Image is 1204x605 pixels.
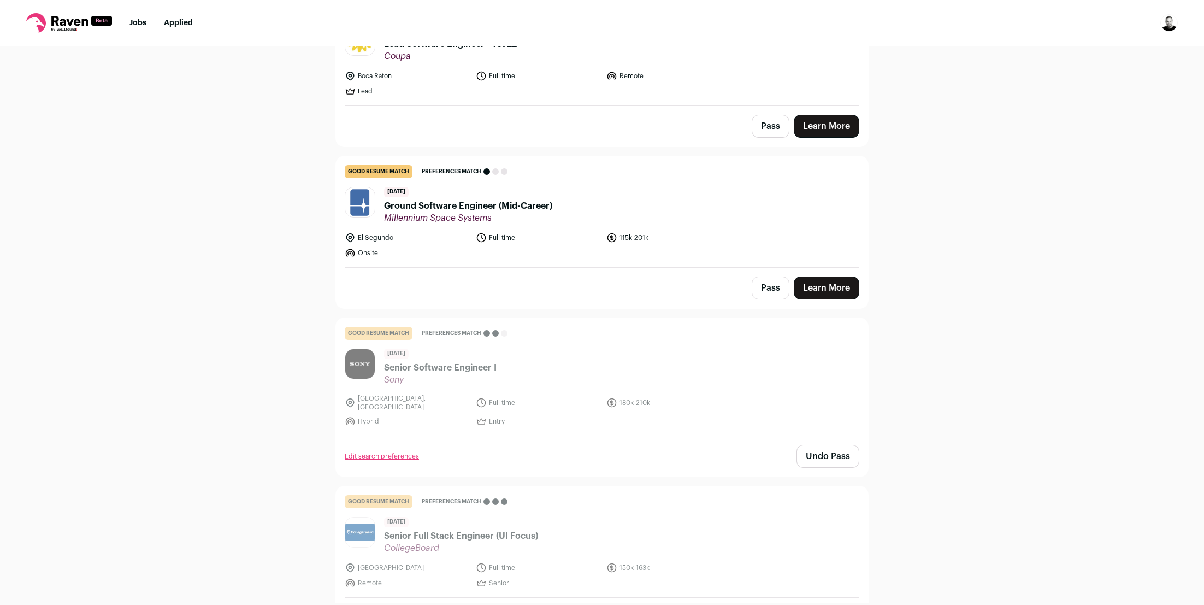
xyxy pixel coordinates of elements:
[476,394,600,412] li: Full time
[606,232,731,243] li: 115k-201k
[384,187,409,197] span: [DATE]
[345,578,469,589] li: Remote
[794,115,859,138] a: Learn More
[345,165,412,178] div: good resume match
[476,416,600,427] li: Entry
[752,115,789,138] button: Pass
[422,496,481,507] span: Preferences match
[345,187,375,217] img: f1946b50b26453210f7224110bd87350a4b41288148e290897172c7ef197d34d.jpg
[345,86,469,97] li: Lead
[384,349,409,359] span: [DATE]
[606,71,731,81] li: Remote
[384,213,552,224] span: Millennium Space Systems
[336,486,868,597] a: good resume match Preferences match [DATE] Senior Full Stack Engineer (UI Focus) CollegeBoard [GE...
[345,327,412,340] div: good resume match
[345,495,412,508] div: good resume match
[384,374,497,385] span: Sony
[476,578,600,589] li: Senior
[796,445,859,468] button: Undo Pass
[345,524,375,541] img: cfb52ba93b836423ba4ae497992f271ff790f3b51a850b980c6490f462c3f813.jpg
[345,232,469,243] li: El Segundo
[164,19,193,27] a: Applied
[384,361,497,374] span: Senior Software Engineer I
[345,452,419,461] a: Edit search preferences
[345,71,469,81] li: Boca Raton
[384,517,409,527] span: [DATE]
[384,51,517,62] span: Coupa
[476,562,600,573] li: Full time
[336,318,868,436] a: good resume match Preferences match [DATE] Senior Software Engineer I Sony [GEOGRAPHIC_DATA], [GE...
[476,232,600,243] li: Full time
[1160,14,1178,32] img: 19028203-medium_jpg
[384,199,552,213] span: Ground Software Engineer (Mid-Career)
[794,277,859,299] a: Learn More
[422,166,481,177] span: Preferences match
[422,328,481,339] span: Preferences match
[345,394,469,412] li: [GEOGRAPHIC_DATA], [GEOGRAPHIC_DATA]
[476,71,600,81] li: Full time
[129,19,146,27] a: Jobs
[384,530,538,543] span: Senior Full Stack Engineer (UI Focus)
[345,562,469,573] li: [GEOGRAPHIC_DATA]
[384,543,538,554] span: CollegeBoard
[606,394,731,412] li: 180k-210k
[606,562,731,573] li: 150k-163k
[752,277,789,299] button: Pass
[336,156,868,267] a: good resume match Preferences match [DATE] Ground Software Engineer (Mid-Career) Millennium Space...
[345,248,469,259] li: Onsite
[345,416,469,427] li: Hybrid
[345,349,375,379] img: 80d0fa0a4a82d33cb37873b6ed66ba68cdd359ecb195d754f65e56a0114912f8.jpg
[1160,14,1178,32] button: Open dropdown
